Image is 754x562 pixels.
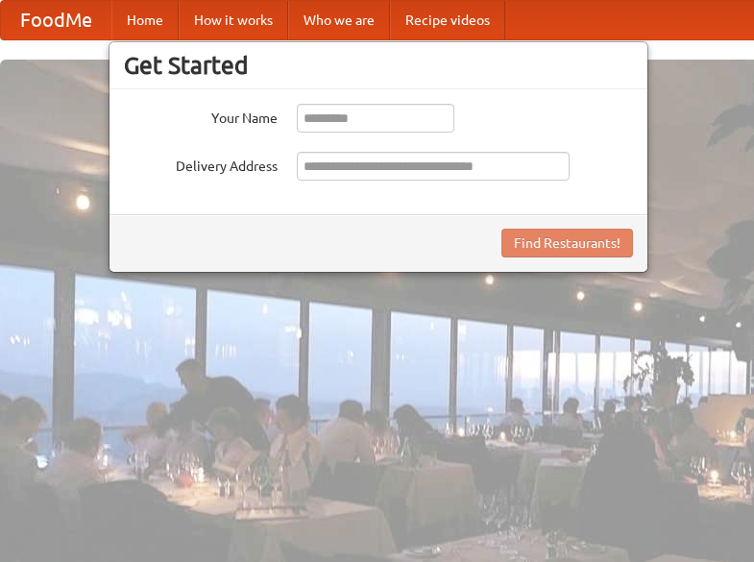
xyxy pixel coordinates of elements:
[288,1,390,39] a: Who we are
[179,1,288,39] a: How it works
[124,152,278,176] label: Delivery Address
[501,229,633,257] button: Find Restaurants!
[124,51,633,80] h3: Get Started
[124,104,278,128] label: Your Name
[390,1,505,39] a: Recipe videos
[111,1,179,39] a: Home
[1,1,111,39] a: FoodMe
